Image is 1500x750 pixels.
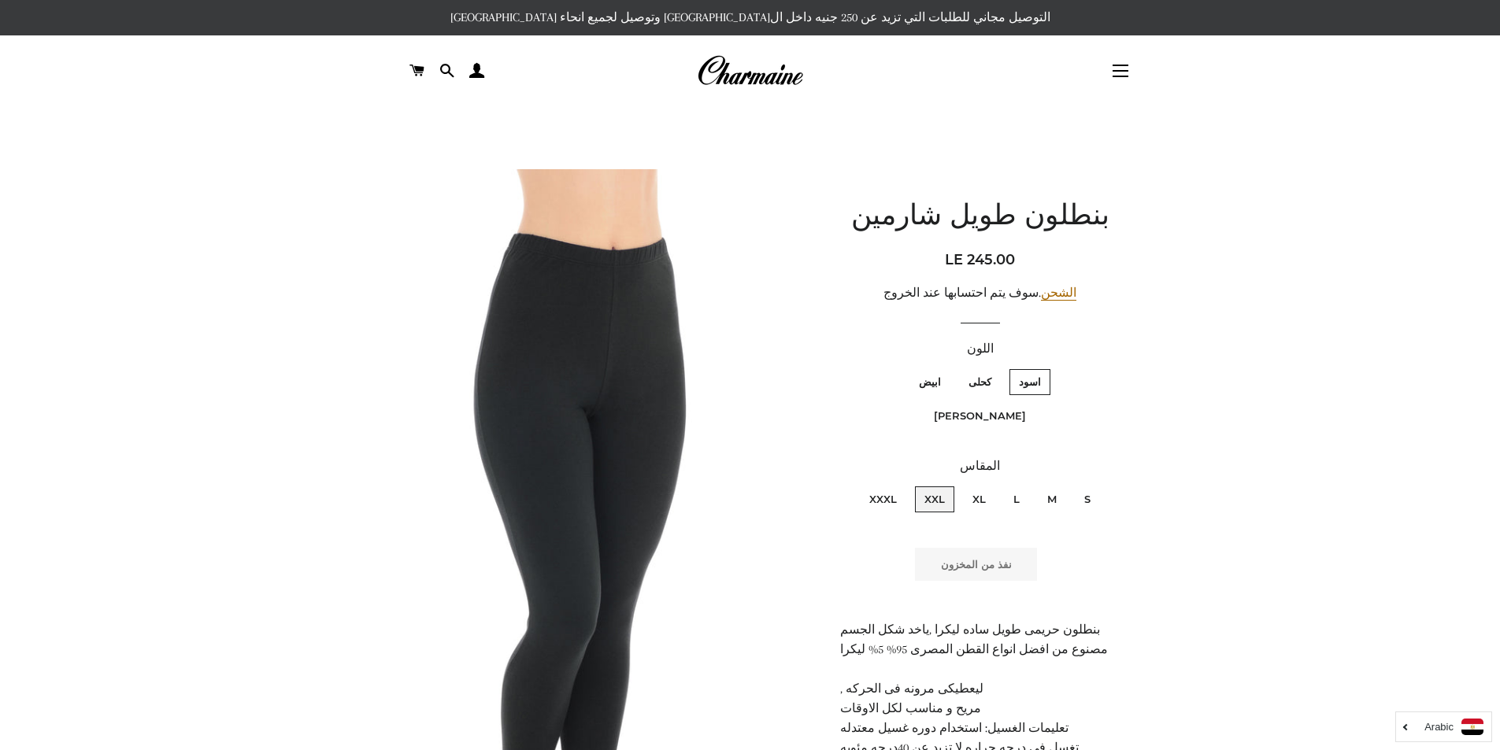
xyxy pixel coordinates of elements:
div: .سوف يتم احتسابها عند الخروج [840,283,1120,303]
label: XL [963,486,995,512]
label: المقاس [840,456,1120,476]
label: [PERSON_NAME] [924,403,1035,429]
a: الشحن [1041,286,1076,301]
span: نفذ من المخزون [941,558,1012,571]
i: Arabic [1424,722,1454,732]
label: M [1038,486,1066,512]
img: Charmaine Egypt [697,54,803,88]
label: S [1075,486,1100,512]
label: XXL [915,486,954,512]
label: اللون [840,339,1120,359]
h1: بنطلون طويل شارمين [840,198,1120,237]
a: Arabic [1404,719,1483,735]
p: بنطلون حريمى طويل ساده ليكرا ,ياخد شكل الجسم مصنوع من افضل انواع القطن المصرى 95% 5% ليكرا [840,620,1120,659]
label: ابيض [909,369,950,395]
label: كحلى [959,369,1001,395]
button: نفذ من المخزون [915,548,1037,581]
label: L [1004,486,1029,512]
label: XXXL [860,486,906,512]
span: LE 245.00 [945,251,1015,268]
label: اسود [1009,369,1050,395]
